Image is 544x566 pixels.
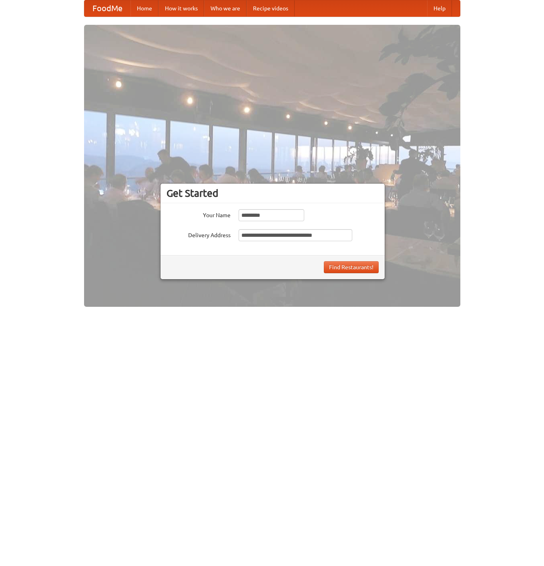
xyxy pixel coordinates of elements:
a: Help [427,0,452,16]
a: Recipe videos [247,0,295,16]
label: Delivery Address [167,229,231,239]
h3: Get Started [167,187,379,199]
a: FoodMe [84,0,130,16]
a: Who we are [204,0,247,16]
a: How it works [159,0,204,16]
label: Your Name [167,209,231,219]
button: Find Restaurants! [324,261,379,273]
a: Home [130,0,159,16]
